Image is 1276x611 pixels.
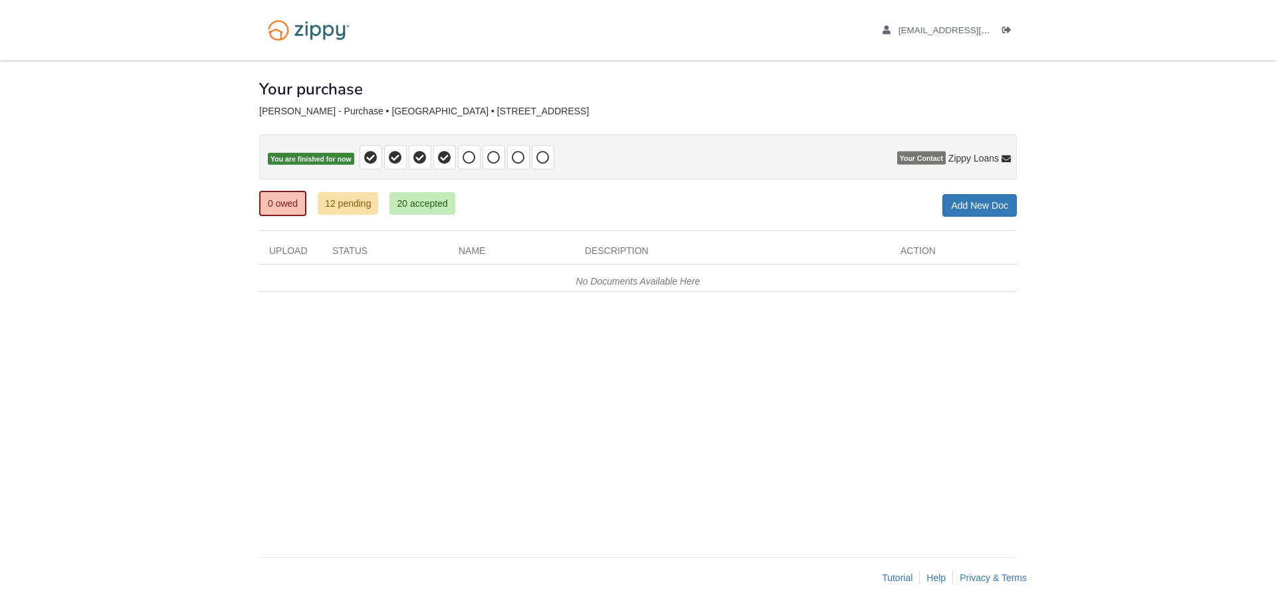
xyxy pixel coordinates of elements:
a: Tutorial [882,572,912,583]
span: latishahawkins6@gmail.com [899,25,1051,35]
a: Privacy & Terms [960,572,1027,583]
span: Your Contact [897,152,946,165]
a: 12 pending [318,192,378,215]
div: [PERSON_NAME] - Purchase • [GEOGRAPHIC_DATA] • [STREET_ADDRESS] [259,106,1017,117]
div: Name [449,244,575,264]
a: Add New Doc [942,194,1017,217]
div: Status [322,244,449,264]
span: Zippy Loans [948,152,999,165]
div: Action [891,244,1017,264]
img: Logo [259,13,358,47]
a: edit profile [883,25,1051,39]
div: Description [575,244,891,264]
span: You are finished for now [268,153,354,166]
div: Upload [259,244,322,264]
h1: Your purchase [259,80,363,98]
em: No Documents Available Here [576,276,700,287]
a: 20 accepted [389,192,455,215]
a: 0 owed [259,191,306,216]
a: Help [926,572,946,583]
a: Log out [1002,25,1017,39]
